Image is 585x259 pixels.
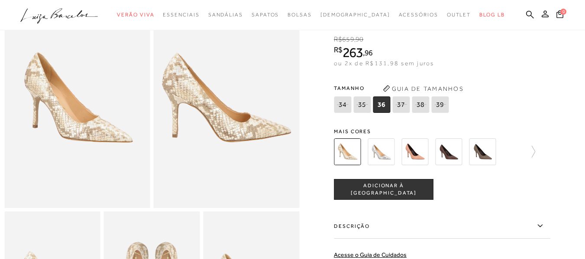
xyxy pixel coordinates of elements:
span: 263 [343,45,363,60]
img: SCARPIN DE SALTO ALTO EM COBRA METALIZADA OURO [334,138,361,165]
button: ADICIONAR À [GEOGRAPHIC_DATA] [334,179,433,200]
a: categoryNavScreenReaderText [447,7,471,23]
span: 39 [431,96,449,113]
a: categoryNavScreenReaderText [288,7,312,23]
span: Bolsas [288,12,312,18]
span: [DEMOGRAPHIC_DATA] [320,12,390,18]
span: ADICIONAR À [GEOGRAPHIC_DATA] [334,182,433,197]
span: Essenciais [163,12,199,18]
span: 34 [334,96,351,113]
span: BLOG LB [479,12,504,18]
span: Outlet [447,12,471,18]
a: noSubCategoriesText [320,7,390,23]
span: Sapatos [252,12,279,18]
span: 90 [356,35,363,43]
img: SCARPIN DE SALTO ALTO EM COURO BEGE BLUSH [401,138,428,165]
a: Acesse o Guia de Cuidados [334,251,407,258]
span: 38 [412,96,429,113]
i: R$ [334,35,342,43]
img: SCARPIN DE SALTO ALTO EM COURO CAFÉ [435,138,462,165]
span: Tamanho [334,82,451,95]
span: 35 [353,96,371,113]
span: Acessórios [399,12,438,18]
span: ou 2x de R$131,98 sem juros [334,60,434,67]
span: Sandálias [208,12,243,18]
a: BLOG LB [479,7,504,23]
span: 0 [560,9,566,15]
span: 96 [365,48,373,57]
img: SCARPIN DE SALTO ALTO EM COBRA METALIZADA PRATA [368,138,394,165]
span: 37 [392,96,410,113]
button: Guia de Tamanhos [380,82,466,96]
a: categoryNavScreenReaderText [117,7,154,23]
i: R$ [334,46,343,54]
label: Descrição [334,214,550,239]
a: categoryNavScreenReaderText [163,7,199,23]
span: 659 [342,35,354,43]
img: SCARPIN DE SALTO ALTO EM COURO CINZA DUMBO [469,138,496,165]
i: , [354,35,364,43]
span: Mais cores [334,129,550,134]
i: , [363,49,373,57]
a: categoryNavScreenReaderText [208,7,243,23]
a: categoryNavScreenReaderText [399,7,438,23]
button: 0 [554,10,566,21]
a: categoryNavScreenReaderText [252,7,279,23]
span: Verão Viva [117,12,154,18]
span: 36 [373,96,390,113]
